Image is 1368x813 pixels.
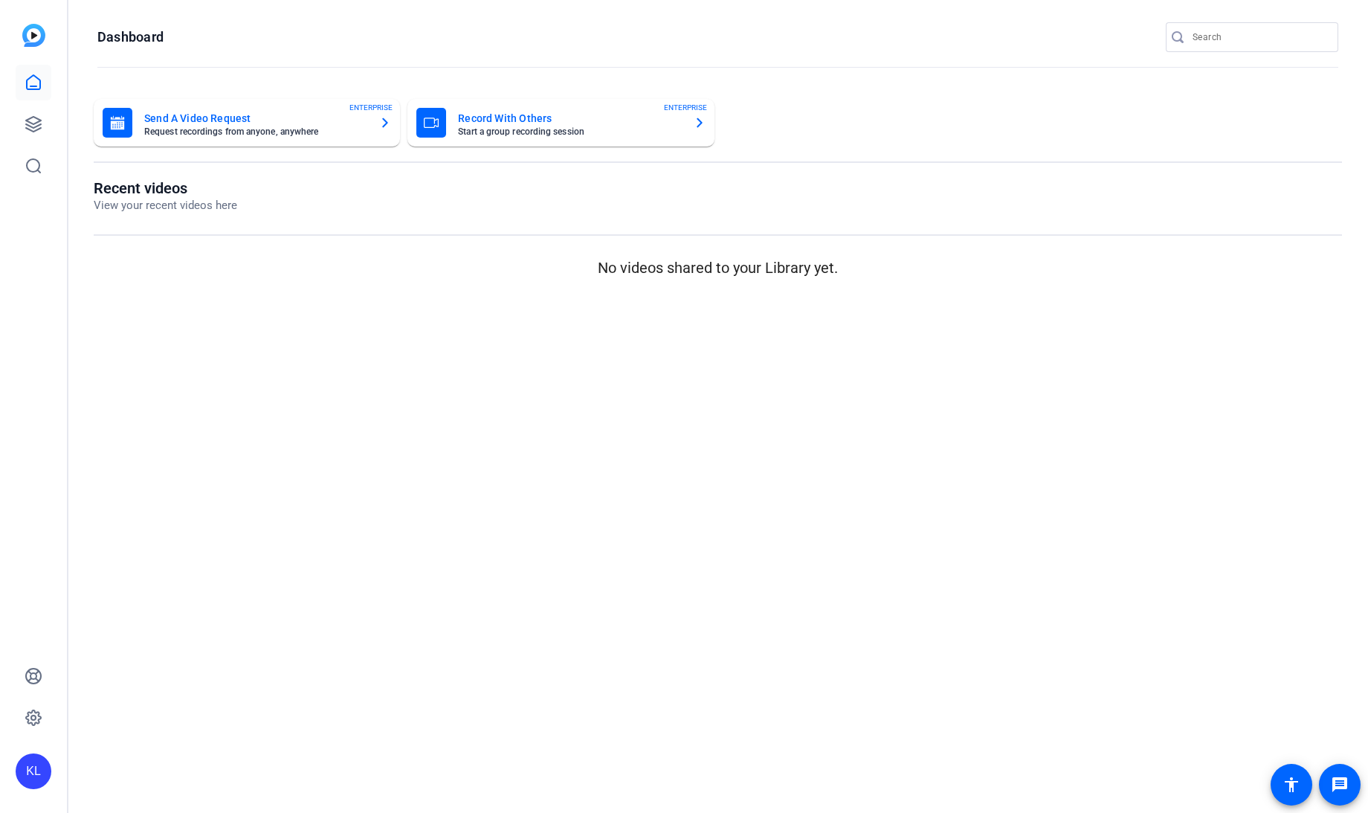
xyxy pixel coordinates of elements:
span: ENTERPRISE [349,102,393,113]
div: KL [16,753,51,789]
mat-icon: message [1331,776,1349,794]
h1: Dashboard [97,28,164,46]
mat-card-title: Record With Others [458,109,681,127]
mat-card-subtitle: Start a group recording session [458,127,681,136]
input: Search [1193,28,1326,46]
button: Record With OthersStart a group recording sessionENTERPRISE [407,99,714,147]
p: View your recent videos here [94,197,237,214]
img: blue-gradient.svg [22,24,45,47]
mat-card-title: Send A Video Request [144,109,367,127]
p: No videos shared to your Library yet. [94,257,1342,279]
button: Send A Video RequestRequest recordings from anyone, anywhereENTERPRISE [94,99,400,147]
h1: Recent videos [94,179,237,197]
mat-icon: accessibility [1282,776,1300,794]
span: ENTERPRISE [664,102,707,113]
mat-card-subtitle: Request recordings from anyone, anywhere [144,127,367,136]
